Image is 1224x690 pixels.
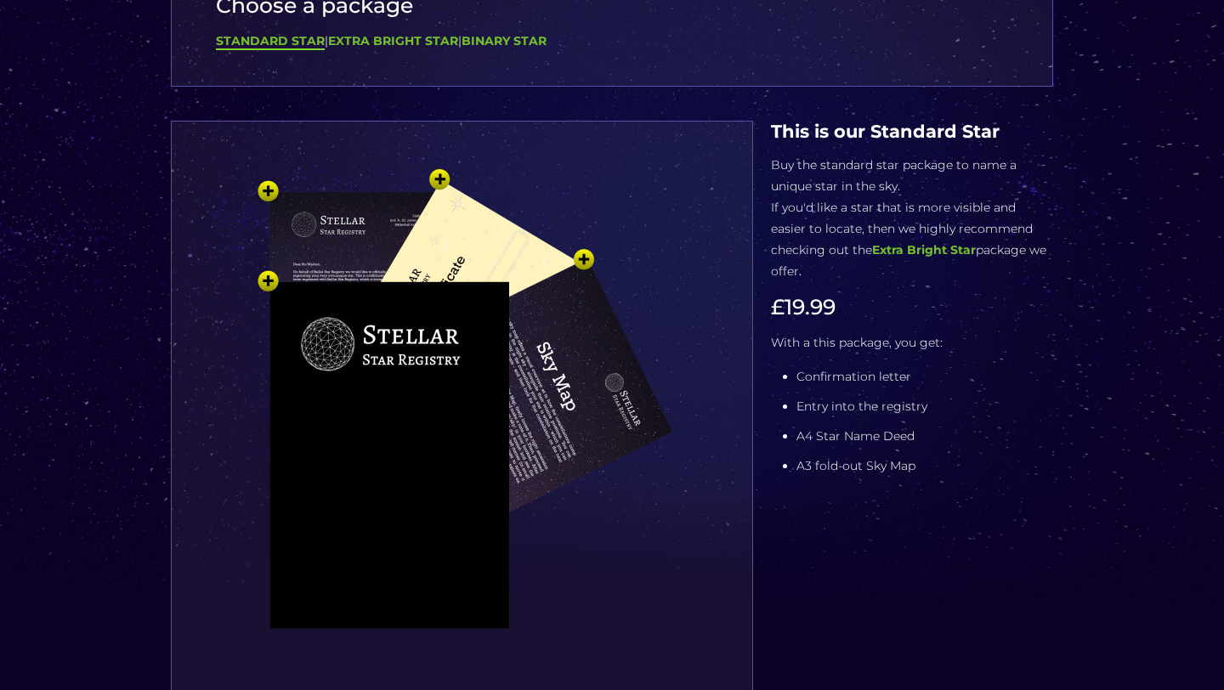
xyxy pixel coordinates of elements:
li: Entry into the registry [796,396,1053,417]
b: Standard Star [216,33,325,48]
h4: This is our Standard Star [771,121,1053,142]
li: A4 Star Name Deed [796,426,1053,447]
a: Extra Bright Star [328,33,458,48]
p: Buy the standard star package to name a unique star in the sky. If you'd like a star that is more... [771,155,1053,282]
span: 19.99 [785,294,836,320]
a: Extra Bright Star [872,242,976,257]
div: | | [216,31,1009,52]
a: Standard Star [216,33,325,50]
p: With a this package, you get: [771,332,1053,353]
h3: £ [771,295,1053,320]
li: Confirmation letter [796,366,1053,387]
li: A3 fold-out Sky Map [796,455,1053,477]
a: Binary Star [462,33,547,48]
